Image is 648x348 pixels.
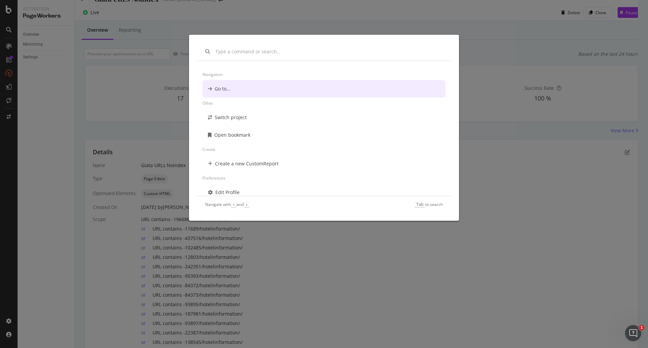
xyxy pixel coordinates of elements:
div: Create [202,144,446,155]
div: Switch project [215,114,247,121]
div: to search [414,202,443,207]
div: modal [189,35,459,221]
div: Edit Profile [215,189,240,196]
div: Other [202,98,446,109]
kbd: Tab [414,202,425,207]
div: Create a new CustomReport [215,160,278,167]
kbd: ↑ [231,202,237,207]
div: Navigation [202,69,446,80]
div: Go to... [215,85,231,92]
div: Open bookmark [214,132,250,138]
iframe: Intercom live chat [625,325,641,341]
div: Preferences [202,172,446,184]
input: Type a command or search… [215,48,443,55]
kbd: ↓ [244,202,249,207]
div: Navigate with and [205,202,249,207]
span: 1 [639,325,644,330]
